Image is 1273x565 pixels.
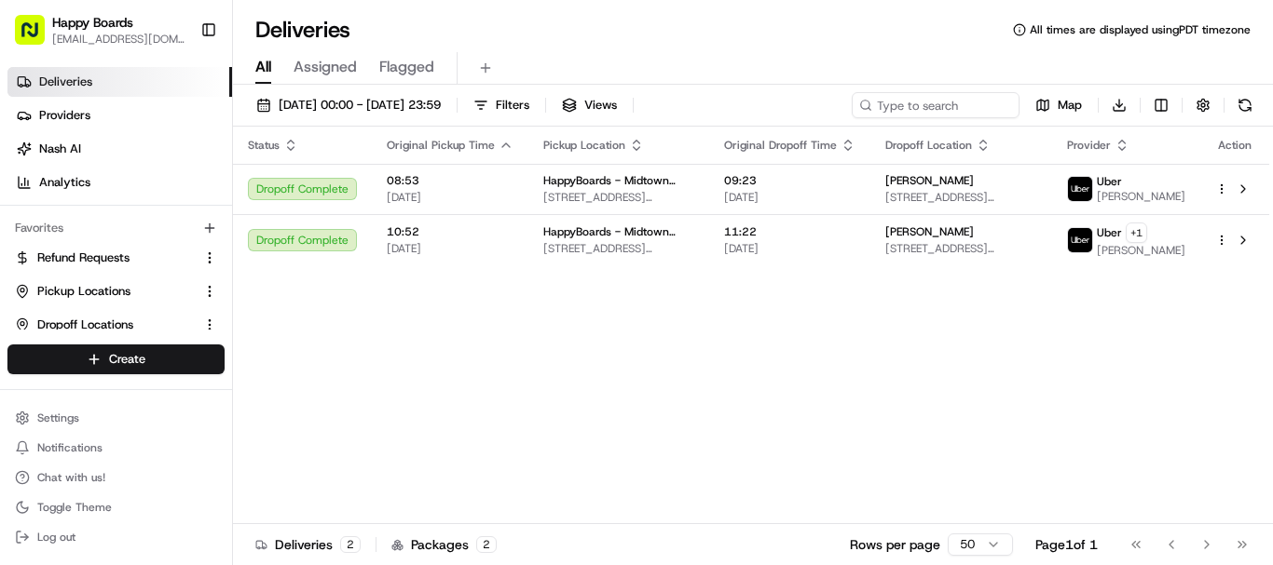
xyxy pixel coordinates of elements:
span: [STREET_ADDRESS][US_STATE] [543,190,694,205]
button: Chat with us! [7,464,225,491]
span: Filters [496,97,529,114]
a: Analytics [7,168,232,197]
a: Pickup Locations [15,283,195,300]
span: HappyBoards - Midtown New [543,173,694,188]
span: Original Pickup Time [387,138,495,153]
span: Views [584,97,617,114]
span: 10:52 [387,224,513,239]
button: Settings [7,405,225,431]
div: Action [1215,138,1254,153]
a: Providers [7,101,232,130]
span: All times are displayed using PDT timezone [1030,22,1251,37]
input: Type to search [852,92,1020,118]
span: Pickup Locations [37,283,130,300]
span: Chat with us! [37,470,105,485]
span: Log out [37,530,75,545]
span: [DATE] [724,241,856,256]
button: [DATE] 00:00 - [DATE] 23:59 [248,92,449,118]
span: 09:23 [724,173,856,188]
button: Views [554,92,625,118]
span: Original Dropoff Time [724,138,837,153]
span: 08:53 [387,173,513,188]
a: Refund Requests [15,249,195,266]
span: [STREET_ADDRESS][US_STATE] [543,241,694,256]
div: 2 [476,536,497,553]
span: [PERSON_NAME] [885,224,974,239]
span: Create [109,351,145,368]
span: Deliveries [39,74,92,90]
button: Notifications [7,435,225,461]
span: [DATE] 00:00 - [DATE] 23:59 [279,97,441,114]
a: Deliveries [7,67,232,97]
span: Pickup Location [543,138,625,153]
a: Nash AI [7,134,232,164]
button: Filters [465,92,538,118]
button: Dropoff Locations [7,310,225,340]
span: Uber [1097,174,1122,189]
span: [PERSON_NAME] [1097,189,1185,204]
span: Uber [1097,225,1122,240]
span: Analytics [39,174,90,191]
span: [STREET_ADDRESS][US_STATE] [885,241,1037,256]
h1: Deliveries [255,15,350,45]
button: Pickup Locations [7,276,225,306]
img: uber-new-logo.jpeg [1068,228,1092,252]
p: Rows per page [850,535,940,554]
div: 2 [340,536,361,553]
span: Provider [1067,138,1111,153]
a: Dropoff Locations [15,316,195,333]
span: Assigned [294,56,357,78]
span: [STREET_ADDRESS][US_STATE] [885,190,1037,205]
button: Log out [7,524,225,550]
span: Status [248,138,280,153]
span: Nash AI [39,141,81,157]
span: Dropoff Locations [37,316,133,333]
span: Dropoff Location [885,138,972,153]
span: All [255,56,271,78]
span: [DATE] [387,241,513,256]
span: HappyBoards - Midtown New [543,224,694,239]
span: [DATE] [387,190,513,205]
span: Settings [37,410,79,425]
span: 11:22 [724,224,856,239]
span: Toggle Theme [37,500,112,515]
span: Refund Requests [37,249,130,266]
button: [EMAIL_ADDRESS][DOMAIN_NAME] [52,32,185,47]
span: [PERSON_NAME] [1097,243,1185,258]
img: uber-new-logo.jpeg [1068,177,1092,201]
button: Map [1027,92,1090,118]
div: Deliveries [255,535,361,554]
button: Create [7,344,225,374]
button: +1 [1126,222,1147,243]
span: Notifications [37,440,103,455]
div: Page 1 of 1 [1035,535,1098,554]
button: Toggle Theme [7,494,225,520]
button: Refund Requests [7,243,225,273]
button: Happy Boards[EMAIL_ADDRESS][DOMAIN_NAME] [7,7,193,52]
div: Favorites [7,213,225,243]
span: [DATE] [724,190,856,205]
span: [PERSON_NAME] [885,173,974,188]
button: Refresh [1232,92,1258,118]
span: Map [1058,97,1082,114]
span: Flagged [379,56,434,78]
button: Happy Boards [52,13,133,32]
span: Providers [39,107,90,124]
div: Packages [391,535,497,554]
